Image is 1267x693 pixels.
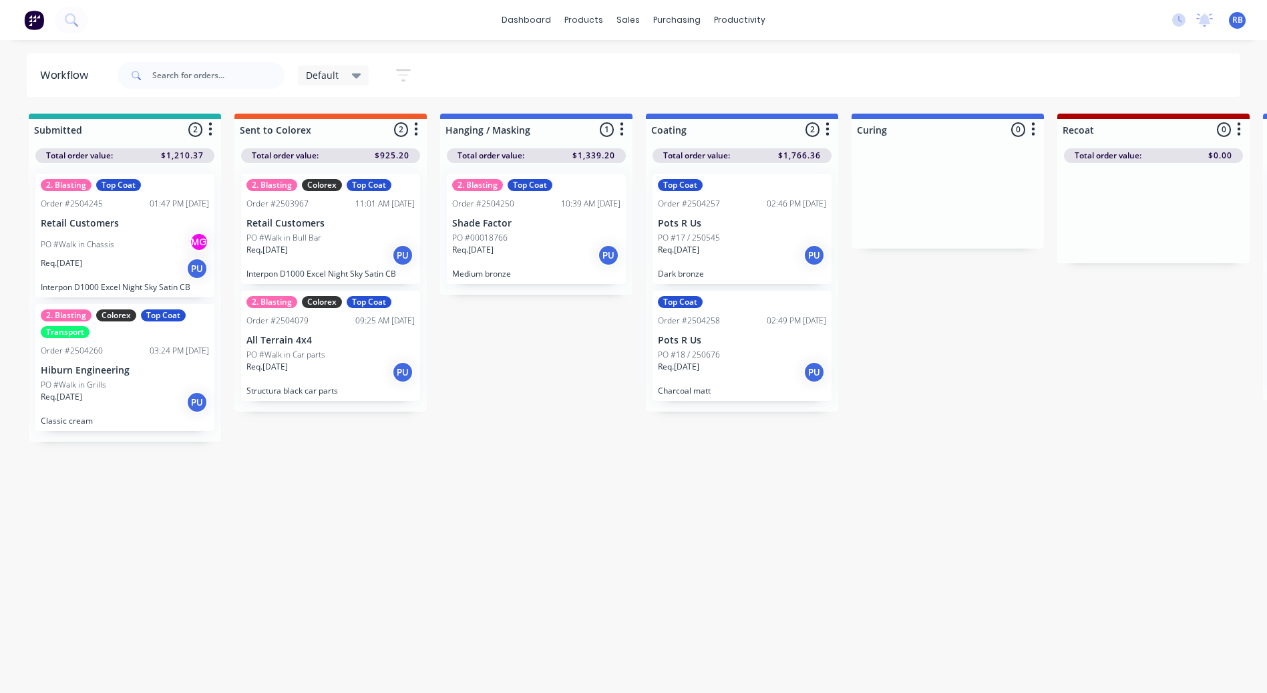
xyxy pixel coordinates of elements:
[347,296,391,308] div: Top Coat
[41,379,106,391] p: PO #Walk in Grills
[246,361,288,373] p: Req. [DATE]
[150,345,209,357] div: 03:24 PM [DATE]
[803,362,825,383] div: PU
[35,174,214,297] div: 2. BlastingTop CoatOrder #250424501:47 PM [DATE]Retail CustomersPO #Walk in ChassisMGReq.[DATE]PU...
[452,244,494,256] p: Req. [DATE]
[778,150,821,162] span: $1,766.36
[375,150,409,162] span: $925.20
[246,179,297,191] div: 2. Blasting
[41,309,92,321] div: 2. Blasting
[707,10,772,30] div: productivity
[458,150,524,162] span: Total order value:
[246,386,415,396] p: Structura black car parts
[653,291,832,401] div: Top CoatOrder #250425802:49 PM [DATE]Pots R UsPO #18 / 250676Req.[DATE]PUCharcoal matt
[658,232,720,244] p: PO #17 / 250545
[495,10,558,30] a: dashboard
[658,315,720,327] div: Order #2504258
[41,391,82,403] p: Req. [DATE]
[447,174,626,284] div: 2. BlastingTop CoatOrder #250425010:39 AM [DATE]Shade FactorPO #00018766Req.[DATE]PUMedium bronze
[658,335,826,346] p: Pots R Us
[189,232,209,252] div: MG
[40,67,95,84] div: Workflow
[41,198,103,210] div: Order #2504245
[41,365,209,376] p: Hiburn Engineering
[452,179,503,191] div: 2. Blasting
[647,10,707,30] div: purchasing
[452,269,620,279] p: Medium bronze
[241,174,420,284] div: 2. BlastingColorexTop CoatOrder #250396711:01 AM [DATE]Retail CustomersPO #Walk in Bull BarReq.[D...
[246,296,297,308] div: 2. Blasting
[658,386,826,396] p: Charcoal matt
[355,315,415,327] div: 09:25 AM [DATE]
[658,179,703,191] div: Top Coat
[658,244,699,256] p: Req. [DATE]
[653,174,832,284] div: Top CoatOrder #250425702:46 PM [DATE]Pots R UsPO #17 / 250545Req.[DATE]PUDark bronze
[246,269,415,279] p: Interpon D1000 Excel Night Sky Satin CB
[252,150,319,162] span: Total order value:
[658,269,826,279] p: Dark bronze
[41,257,82,269] p: Req. [DATE]
[610,10,647,30] div: sales
[246,198,309,210] div: Order #2503967
[41,326,89,338] div: Transport
[152,62,285,89] input: Search for orders...
[392,245,413,266] div: PU
[150,198,209,210] div: 01:47 PM [DATE]
[41,218,209,229] p: Retail Customers
[355,198,415,210] div: 11:01 AM [DATE]
[35,304,214,431] div: 2. BlastingColorexTop CoatTransportOrder #250426003:24 PM [DATE]Hiburn EngineeringPO #Walk in Gri...
[246,232,321,244] p: PO #Walk in Bull Bar
[452,232,508,244] p: PO #00018766
[24,10,44,30] img: Factory
[658,361,699,373] p: Req. [DATE]
[46,150,113,162] span: Total order value:
[302,179,342,191] div: Colorex
[1232,14,1243,26] span: RB
[1208,150,1232,162] span: $0.00
[1075,150,1141,162] span: Total order value:
[246,244,288,256] p: Req. [DATE]
[246,315,309,327] div: Order #2504079
[392,362,413,383] div: PU
[803,245,825,266] div: PU
[161,150,204,162] span: $1,210.37
[41,282,209,292] p: Interpon D1000 Excel Night Sky Satin CB
[658,349,720,361] p: PO #18 / 250676
[96,179,141,191] div: Top Coat
[41,239,114,251] p: PO #Walk in Chassis
[241,291,420,401] div: 2. BlastingColorexTop CoatOrder #250407909:25 AM [DATE]All Terrain 4x4PO #Walk in Car partsReq.[D...
[41,416,209,426] p: Classic cream
[767,315,826,327] div: 02:49 PM [DATE]
[347,179,391,191] div: Top Coat
[246,218,415,229] p: Retail Customers
[558,10,610,30] div: products
[663,150,730,162] span: Total order value:
[572,150,615,162] span: $1,339.20
[598,245,619,266] div: PU
[246,349,325,361] p: PO #Walk in Car parts
[658,218,826,229] p: Pots R Us
[41,345,103,357] div: Order #2504260
[767,198,826,210] div: 02:46 PM [DATE]
[186,258,208,279] div: PU
[186,392,208,413] div: PU
[658,198,720,210] div: Order #2504257
[561,198,620,210] div: 10:39 AM [DATE]
[658,296,703,308] div: Top Coat
[96,309,136,321] div: Colorex
[302,296,342,308] div: Colorex
[306,68,339,82] span: Default
[141,309,186,321] div: Top Coat
[452,218,620,229] p: Shade Factor
[41,179,92,191] div: 2. Blasting
[508,179,552,191] div: Top Coat
[452,198,514,210] div: Order #2504250
[246,335,415,346] p: All Terrain 4x4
